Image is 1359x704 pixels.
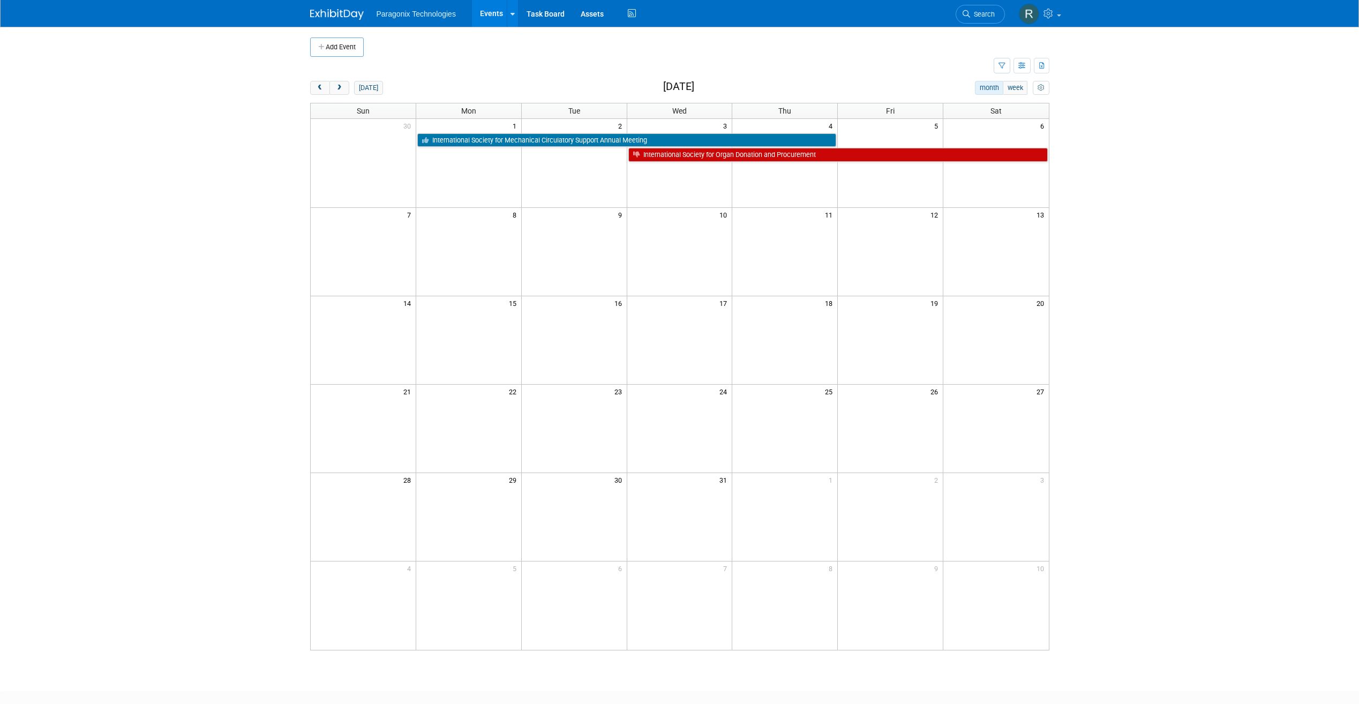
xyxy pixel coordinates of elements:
[406,561,416,575] span: 4
[357,107,370,115] span: Sun
[929,296,943,310] span: 19
[406,208,416,221] span: 7
[508,473,521,486] span: 29
[377,10,456,18] span: Paragonix Technologies
[990,107,1002,115] span: Sat
[512,119,521,132] span: 1
[672,107,687,115] span: Wed
[617,561,627,575] span: 6
[402,473,416,486] span: 28
[933,561,943,575] span: 9
[354,81,382,95] button: [DATE]
[310,38,364,57] button: Add Event
[933,473,943,486] span: 2
[970,10,995,18] span: Search
[417,133,836,147] a: International Society for Mechanical Circulatory Support Annual Meeting
[718,208,732,221] span: 10
[778,107,791,115] span: Thu
[512,208,521,221] span: 8
[613,473,627,486] span: 30
[329,81,349,95] button: next
[1039,119,1049,132] span: 6
[718,473,732,486] span: 31
[929,208,943,221] span: 12
[722,561,732,575] span: 7
[718,296,732,310] span: 17
[718,385,732,398] span: 24
[508,385,521,398] span: 22
[402,119,416,132] span: 30
[824,385,837,398] span: 25
[1035,561,1049,575] span: 10
[568,107,580,115] span: Tue
[402,385,416,398] span: 21
[310,9,364,20] img: ExhibitDay
[824,208,837,221] span: 11
[886,107,895,115] span: Fri
[929,385,943,398] span: 26
[461,107,476,115] span: Mon
[956,5,1005,24] a: Search
[1035,385,1049,398] span: 27
[1039,473,1049,486] span: 3
[617,119,627,132] span: 2
[617,208,627,221] span: 9
[310,81,330,95] button: prev
[402,296,416,310] span: 14
[512,561,521,575] span: 5
[1035,208,1049,221] span: 13
[628,148,1048,162] a: International Society for Organ Donation and Procurement
[663,81,694,93] h2: [DATE]
[722,119,732,132] span: 3
[824,296,837,310] span: 18
[613,296,627,310] span: 16
[828,119,837,132] span: 4
[1033,81,1049,95] button: myCustomButton
[828,473,837,486] span: 1
[1019,4,1039,24] img: Rachel Jenkins
[933,119,943,132] span: 5
[1038,85,1045,92] i: Personalize Calendar
[508,296,521,310] span: 15
[975,81,1003,95] button: month
[1003,81,1027,95] button: week
[613,385,627,398] span: 23
[1035,296,1049,310] span: 20
[828,561,837,575] span: 8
